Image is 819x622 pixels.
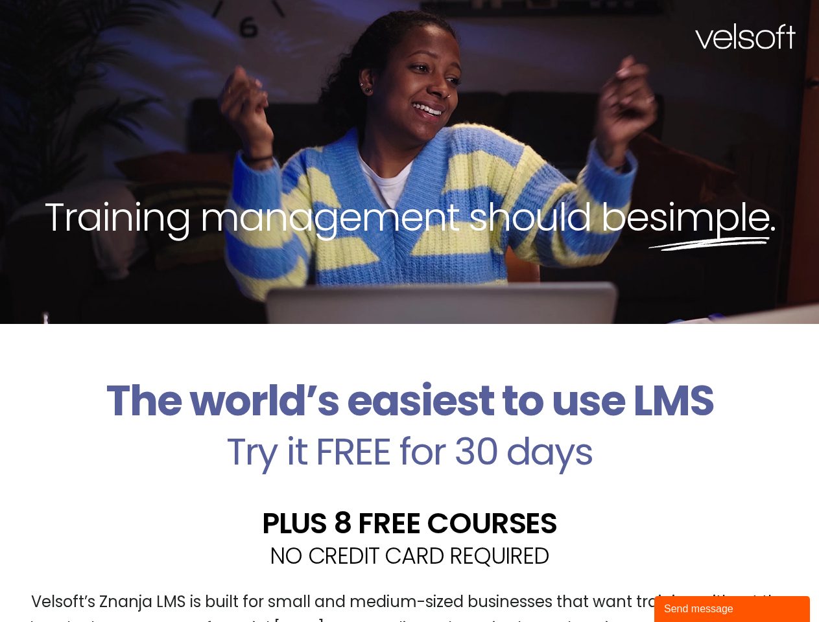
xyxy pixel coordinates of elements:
[648,190,770,244] span: simple
[654,593,813,622] iframe: chat widget
[10,544,809,567] h2: NO CREDIT CARD REQUIRED
[10,509,809,538] h2: PLUS 8 FREE COURSES
[10,433,809,470] h2: Try it FREE for 30 days
[23,192,796,242] h2: Training management should be .
[10,376,809,426] h2: The world’s easiest to use LMS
